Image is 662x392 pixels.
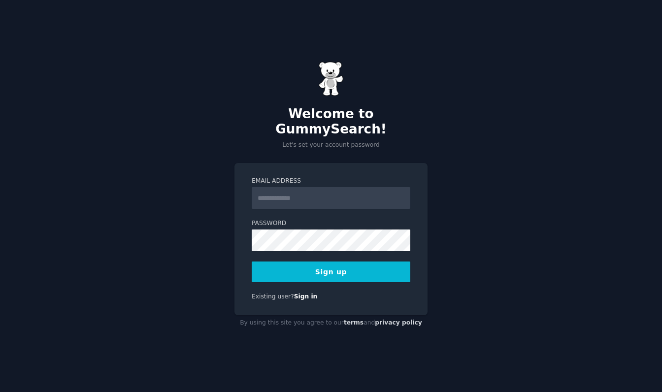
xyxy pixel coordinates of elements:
a: Sign in [294,293,318,300]
div: By using this site you agree to our and [234,315,428,331]
a: terms [344,319,364,326]
img: Gummy Bear [319,62,343,96]
p: Let's set your account password [234,141,428,150]
button: Sign up [252,261,410,282]
h2: Welcome to GummySearch! [234,106,428,137]
label: Email Address [252,177,410,186]
span: Existing user? [252,293,294,300]
a: privacy policy [375,319,422,326]
label: Password [252,219,410,228]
